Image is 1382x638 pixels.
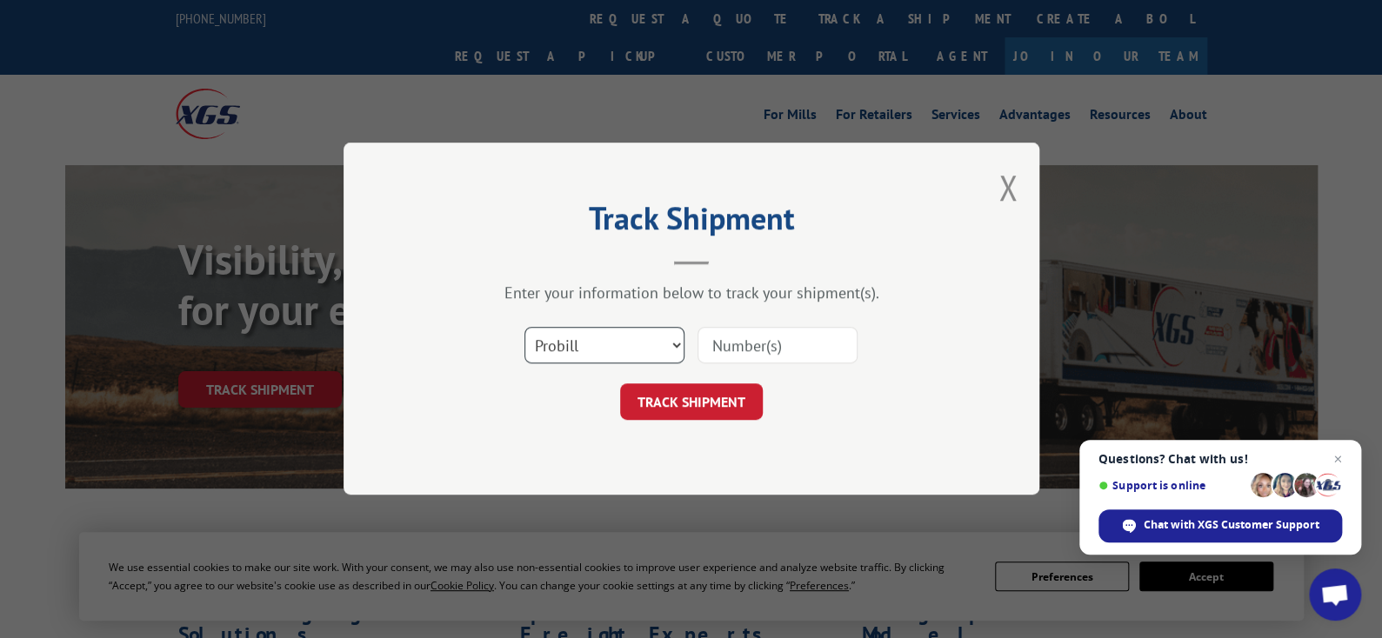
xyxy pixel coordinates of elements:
div: Enter your information below to track your shipment(s). [431,283,952,303]
span: Questions? Chat with us! [1098,452,1342,466]
span: Close chat [1327,449,1348,469]
div: Open chat [1309,568,1361,621]
div: Chat with XGS Customer Support [1098,509,1342,542]
button: Close modal [998,164,1018,210]
span: Support is online [1098,479,1245,492]
span: Chat with XGS Customer Support [1144,517,1319,533]
h2: Track Shipment [431,206,952,239]
input: Number(s) [698,328,858,364]
button: TRACK SHIPMENT [620,384,763,421]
